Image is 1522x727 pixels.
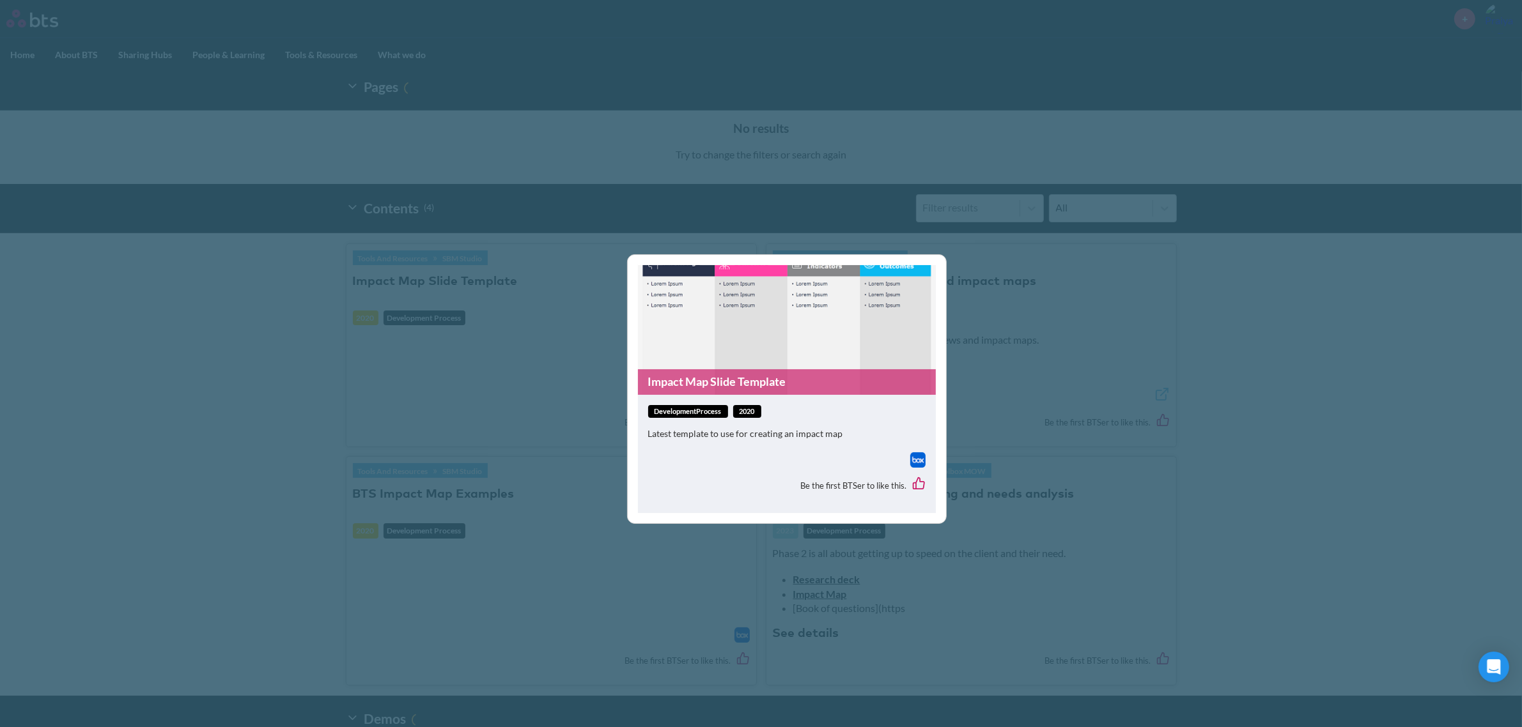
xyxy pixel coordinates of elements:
[648,427,926,440] p: Latest template to use for creating an impact map
[910,452,926,468] a: Download file from Box
[638,369,936,394] a: Impact Map Slide Template
[648,405,728,418] span: developmentProcess
[648,468,926,503] div: Be the first BTSer to like this.
[910,452,926,468] img: Box logo
[1479,652,1509,682] div: Open Intercom Messenger
[733,405,761,418] span: 2020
